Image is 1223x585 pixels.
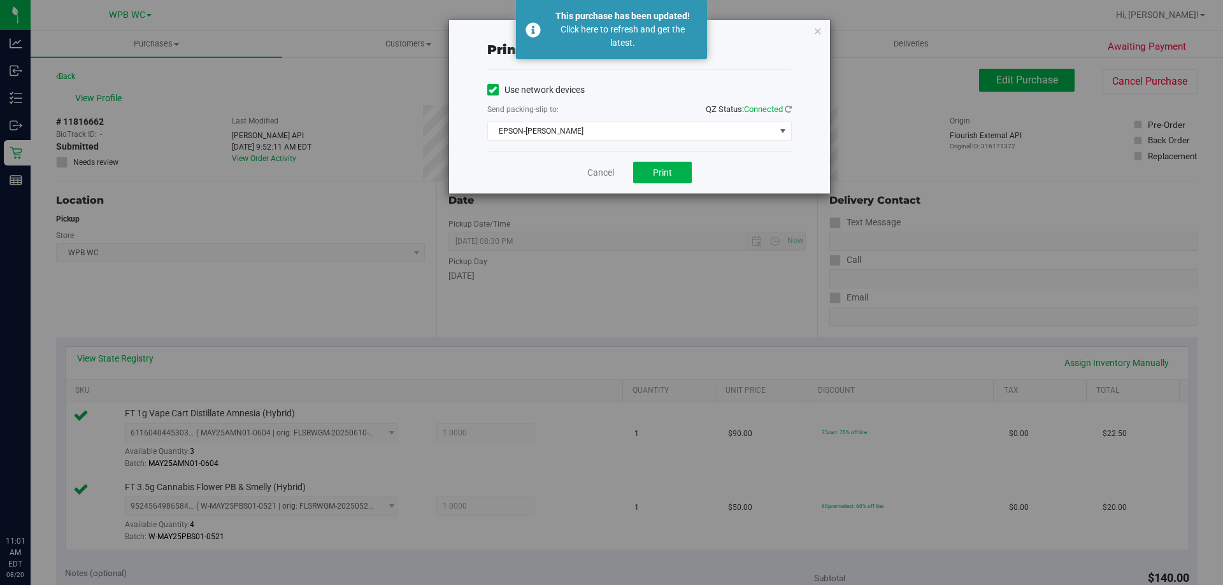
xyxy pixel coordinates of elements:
span: select [775,122,790,140]
label: Send packing-slip to: [487,104,559,115]
div: Click here to refresh and get the latest. [548,23,697,50]
span: Print [653,167,672,178]
span: Print packing-slip [487,42,613,57]
div: This purchase has been updated! [548,10,697,23]
span: QZ Status: [706,104,792,114]
label: Use network devices [487,83,585,97]
span: Connected [744,104,783,114]
button: Print [633,162,692,183]
a: Cancel [587,166,614,180]
iframe: Resource center [13,483,51,521]
iframe: Resource center unread badge [38,481,53,497]
span: EPSON-[PERSON_NAME] [488,122,775,140]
